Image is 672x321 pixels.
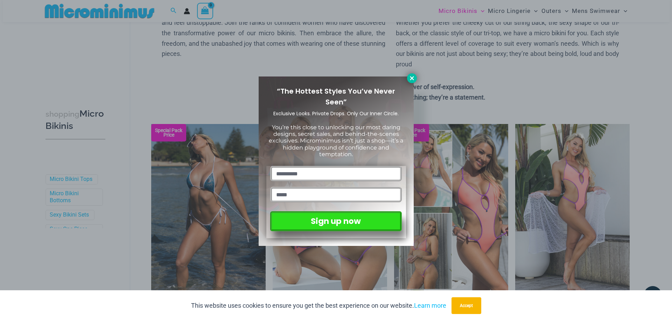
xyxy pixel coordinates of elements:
button: Sign up now [270,211,401,231]
span: You’re this close to unlocking our most daring designs, secret sales, and behind-the-scenes exclu... [269,124,403,158]
span: Exclusive Looks. Private Drops. Only Our Inner Circle. [273,110,399,117]
p: This website uses cookies to ensure you get the best experience on our website. [191,300,446,311]
a: Learn more [414,302,446,309]
button: Accept [451,297,481,314]
button: Close [407,73,417,83]
span: “The Hottest Styles You’ve Never Seen” [277,86,395,107]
